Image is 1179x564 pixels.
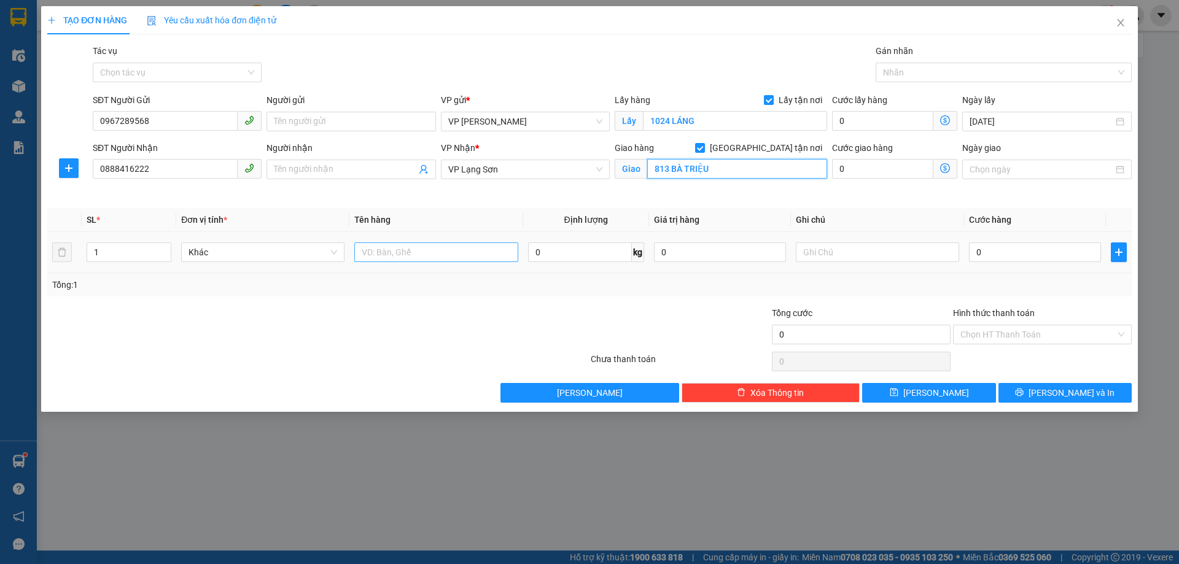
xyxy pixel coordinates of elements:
[354,215,391,225] span: Tên hàng
[903,386,969,400] span: [PERSON_NAME]
[244,163,254,173] span: phone
[940,115,950,125] span: dollar-circle
[654,242,786,262] input: 0
[60,163,78,173] span: plus
[52,242,72,262] button: delete
[93,141,262,155] div: SĐT Người Nhận
[791,208,964,232] th: Ghi chú
[615,159,647,179] span: Giao
[1015,388,1024,398] span: printer
[632,242,644,262] span: kg
[970,115,1113,128] input: Ngày lấy
[832,111,933,131] input: Cước lấy hàng
[267,141,435,155] div: Người nhận
[832,143,893,153] label: Cước giao hàng
[832,159,933,179] input: Cước giao hàng
[147,15,276,25] span: Yêu cầu xuất hóa đơn điện tử
[267,93,435,107] div: Người gửi
[654,215,699,225] span: Giá trị hàng
[953,308,1035,318] label: Hình thức thanh toán
[1111,242,1127,262] button: plus
[682,383,860,403] button: deleteXóa Thông tin
[615,143,654,153] span: Giao hàng
[737,388,745,398] span: delete
[244,115,254,125] span: phone
[1111,247,1126,257] span: plus
[1116,18,1126,28] span: close
[774,93,827,107] span: Lấy tận nơi
[647,159,827,179] input: Giao tận nơi
[448,160,602,179] span: VP Lạng Sơn
[441,143,475,153] span: VP Nhận
[448,112,602,131] span: VP Minh Khai
[59,158,79,178] button: plus
[969,215,1011,225] span: Cước hàng
[564,215,608,225] span: Định lượng
[87,215,96,225] span: SL
[962,143,1001,153] label: Ngày giao
[998,383,1132,403] button: printer[PERSON_NAME] và In
[419,164,429,174] span: user-add
[876,46,913,56] label: Gán nhãn
[52,278,455,292] div: Tổng: 1
[47,15,127,25] span: TẠO ĐƠN HÀNG
[354,242,518,262] input: VD: Bàn, Ghế
[705,141,827,155] span: [GEOGRAPHIC_DATA] tận nơi
[862,383,995,403] button: save[PERSON_NAME]
[750,386,804,400] span: Xóa Thông tin
[1103,6,1138,41] button: Close
[615,95,650,105] span: Lấy hàng
[1029,386,1115,400] span: [PERSON_NAME] và In
[589,352,771,374] div: Chưa thanh toán
[189,243,337,261] span: Khác
[557,386,623,400] span: [PERSON_NAME]
[615,111,643,131] span: Lấy
[47,16,56,25] span: plus
[93,93,262,107] div: SĐT Người Gửi
[181,215,227,225] span: Đơn vị tính
[441,93,610,107] div: VP gửi
[796,242,959,262] input: Ghi Chú
[147,16,157,26] img: icon
[962,95,995,105] label: Ngày lấy
[970,163,1113,176] input: Ngày giao
[772,308,812,318] span: Tổng cước
[643,111,827,131] input: Lấy tận nơi
[500,383,679,403] button: [PERSON_NAME]
[940,163,950,173] span: dollar-circle
[890,388,898,398] span: save
[93,46,117,56] label: Tác vụ
[832,95,887,105] label: Cước lấy hàng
